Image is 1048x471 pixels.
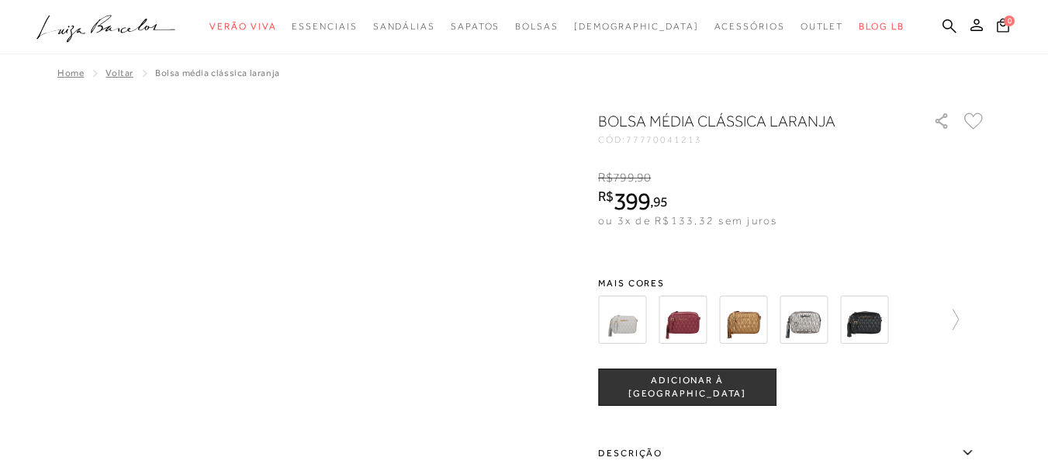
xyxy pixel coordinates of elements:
a: BLOG LB [859,12,904,41]
div: CÓD: [598,135,908,144]
span: Mais cores [598,279,986,288]
img: BOLSA CLÁSSICA EM COURO PRETO E ALÇA REGULÁVEL MÉDIA [840,296,888,344]
a: noSubCategoriesText [574,12,699,41]
span: ou 3x de R$133,32 sem juros [598,214,777,227]
span: 90 [637,171,651,185]
img: BOLSA CLÁSSICA EM COURO CINZA ESTANHO E ALÇA REGULÁVEL MÉDIA [598,296,646,344]
img: BOLSA CLÁSSICA EM COURO METALIZADO TITÂNIO E ALÇA REGULÁVEL MÉDIA [780,296,828,344]
i: , [650,195,668,209]
a: noSubCategoriesText [373,12,435,41]
h1: Bolsa média clássica laranja [598,110,889,132]
a: Home [57,68,84,78]
span: Sandálias [373,21,435,32]
span: Bolsa média clássica laranja [155,68,280,78]
span: Outlet [801,21,844,32]
a: noSubCategoriesText [209,12,276,41]
span: 0 [1004,16,1015,26]
span: 77770041213 [626,134,702,145]
img: BOLSA CLÁSSICA EM COURO METALIZADO OURO VELHO E ALÇA REGULÁVEL MÉDIA [719,296,767,344]
a: noSubCategoriesText [515,12,559,41]
span: Essenciais [292,21,357,32]
span: 799 [613,171,634,185]
span: Sapatos [451,21,500,32]
span: BLOG LB [859,21,904,32]
span: ADICIONAR À [GEOGRAPHIC_DATA] [599,374,776,401]
i: R$ [598,189,614,203]
a: noSubCategoriesText [292,12,357,41]
a: noSubCategoriesText [801,12,844,41]
a: noSubCategoriesText [714,12,785,41]
i: R$ [598,171,613,185]
span: 95 [653,193,668,210]
span: Verão Viva [209,21,276,32]
i: , [635,171,652,185]
button: ADICIONAR À [GEOGRAPHIC_DATA] [598,369,776,406]
span: [DEMOGRAPHIC_DATA] [574,21,699,32]
a: noSubCategoriesText [451,12,500,41]
button: 0 [992,17,1014,38]
span: Acessórios [714,21,785,32]
a: Voltar [105,68,133,78]
span: 399 [614,187,650,215]
img: BOLSA CLÁSSICA EM COURO MARSALA E ALÇA REGULÁVEL MÉDIA [659,296,707,344]
span: Bolsas [515,21,559,32]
